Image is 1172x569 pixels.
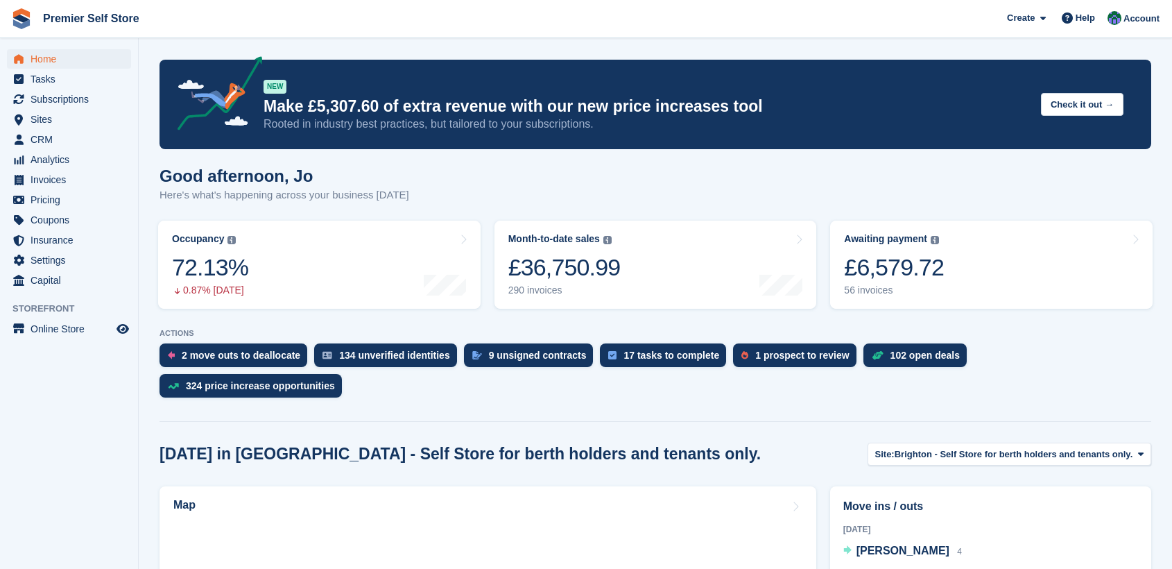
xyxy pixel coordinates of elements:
[875,448,895,461] span: Site:
[160,329,1151,338] p: ACTIONS
[600,343,733,374] a: 17 tasks to complete
[843,498,1138,515] h2: Move ins / outs
[264,96,1030,117] p: Make £5,307.60 of extra revenue with our new price increases tool
[844,284,944,296] div: 56 invoices
[508,284,621,296] div: 290 invoices
[7,150,131,169] a: menu
[844,253,944,282] div: £6,579.72
[7,230,131,250] a: menu
[868,443,1151,466] button: Site: Brighton - Self Store for berth holders and tenants only.
[160,374,349,405] a: 324 price increase opportunities
[741,351,748,359] img: prospect-51fa495bee0391a8d652442698ab0144808aea92771e9ea1ae160a38d050c398.svg
[890,350,960,361] div: 102 open deals
[31,271,114,290] span: Capital
[733,343,863,374] a: 1 prospect to review
[31,250,114,270] span: Settings
[7,190,131,210] a: menu
[227,236,236,244] img: icon-info-grey-7440780725fd019a000dd9b08b2336e03edf1995a4989e88bcd33f0948082b44.svg
[7,49,131,69] a: menu
[843,523,1138,536] div: [DATE]
[160,343,314,374] a: 2 move outs to deallocate
[7,250,131,270] a: menu
[264,117,1030,132] p: Rooted in industry best practices, but tailored to your subscriptions.
[472,351,482,359] img: contract_signature_icon-13c848040528278c33f63329250d36e43548de30e8caae1d1a13099fd9432cc5.svg
[31,210,114,230] span: Coupons
[872,350,884,360] img: deal-1b604bf984904fb50ccaf53a9ad4b4a5d6e5aea283cecdc64d6e3604feb123c2.svg
[168,351,175,359] img: move_outs_to_deallocate_icon-f764333ba52eb49d3ac5e1228854f67142a1ed5810a6f6cc68b1a99e826820c5.svg
[31,190,114,210] span: Pricing
[182,350,300,361] div: 2 move outs to deallocate
[843,543,962,561] a: [PERSON_NAME] 4
[173,499,196,511] h2: Map
[464,343,601,374] a: 9 unsigned contracts
[31,319,114,339] span: Online Store
[31,150,114,169] span: Analytics
[314,343,464,374] a: 134 unverified identities
[31,69,114,89] span: Tasks
[1076,11,1095,25] span: Help
[172,284,248,296] div: 0.87% [DATE]
[603,236,612,244] img: icon-info-grey-7440780725fd019a000dd9b08b2336e03edf1995a4989e88bcd33f0948082b44.svg
[494,221,817,309] a: Month-to-date sales £36,750.99 290 invoices
[7,130,131,149] a: menu
[166,56,263,135] img: price-adjustments-announcement-icon-8257ccfd72463d97f412b2fc003d46551f7dbcb40ab6d574587a9cd5c0d94...
[7,110,131,129] a: menu
[755,350,849,361] div: 1 prospect to review
[11,8,32,29] img: stora-icon-8386f47178a22dfd0bd8f6a31ec36ba5ce8667c1dd55bd0f319d3a0aa187defe.svg
[895,448,1133,461] span: Brighton - Self Store for berth holders and tenants only.
[508,253,621,282] div: £36,750.99
[1007,11,1035,25] span: Create
[7,69,131,89] a: menu
[168,383,179,389] img: price_increase_opportunities-93ffe204e8149a01c8c9dc8f82e8f89637d9d84a8eef4429ea346261dce0b2c0.svg
[844,233,927,245] div: Awaiting payment
[31,230,114,250] span: Insurance
[172,253,248,282] div: 72.13%
[608,351,617,359] img: task-75834270c22a3079a89374b754ae025e5fb1db73e45f91037f5363f120a921f8.svg
[37,7,145,30] a: Premier Self Store
[7,170,131,189] a: menu
[623,350,719,361] div: 17 tasks to complete
[114,321,131,337] a: Preview store
[7,271,131,290] a: menu
[1123,12,1160,26] span: Account
[489,350,587,361] div: 9 unsigned contracts
[31,110,114,129] span: Sites
[186,380,335,391] div: 324 price increase opportunities
[31,130,114,149] span: CRM
[1041,93,1123,116] button: Check it out →
[31,49,114,69] span: Home
[856,545,949,557] span: [PERSON_NAME]
[31,170,114,189] span: Invoices
[339,350,450,361] div: 134 unverified identities
[31,90,114,109] span: Subscriptions
[863,343,974,374] a: 102 open deals
[158,221,481,309] a: Occupancy 72.13% 0.87% [DATE]
[7,319,131,339] a: menu
[508,233,600,245] div: Month-to-date sales
[172,233,224,245] div: Occupancy
[830,221,1153,309] a: Awaiting payment £6,579.72 56 invoices
[160,167,409,185] h1: Good afternoon, Jo
[160,187,409,203] p: Here's what's happening across your business [DATE]
[322,351,332,359] img: verify_identity-adf6edd0f0f0b5bbfe63781bf79b02c33cf7c696d77639b501bdc392416b5a36.svg
[12,302,138,316] span: Storefront
[7,90,131,109] a: menu
[957,547,962,557] span: 4
[931,236,939,244] img: icon-info-grey-7440780725fd019a000dd9b08b2336e03edf1995a4989e88bcd33f0948082b44.svg
[7,210,131,230] a: menu
[264,80,286,94] div: NEW
[160,445,761,464] h2: [DATE] in [GEOGRAPHIC_DATA] - Self Store for berth holders and tenants only.
[1108,11,1121,25] img: Jo Granger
